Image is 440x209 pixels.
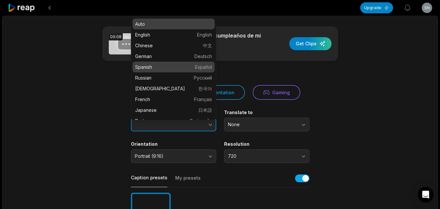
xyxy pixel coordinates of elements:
[190,117,212,124] span: Português
[131,141,216,147] label: Orientation
[224,110,309,115] label: Translate to
[289,37,332,50] button: Get Clips
[135,74,212,81] p: Russian
[135,42,212,49] p: Chinese
[194,53,212,60] span: Deutsch
[228,153,296,159] span: 720
[135,107,212,113] p: Japanese
[135,21,212,27] p: Auto
[194,74,212,81] span: Русский
[203,42,212,49] span: 中文
[135,53,212,60] p: German
[131,74,309,80] div: Select Video Genre
[135,64,212,70] p: Spanish
[109,33,123,40] div: 09:08
[224,149,309,163] button: 720
[224,141,309,147] label: Resolution
[228,122,296,127] span: None
[360,2,393,13] button: Upgrade
[131,174,167,187] button: Caption presets
[135,117,212,124] p: Portuguese
[253,85,300,100] button: Gaming
[197,31,212,38] span: English
[175,175,201,187] button: My presets
[194,96,212,103] span: Français
[135,153,203,159] span: Portrait (9:16)
[418,187,433,202] div: Open Intercom Messenger
[135,96,212,103] p: French
[135,85,212,92] p: [DEMOGRAPHIC_DATA]
[195,64,212,70] span: Español
[224,118,309,131] button: None
[131,149,216,163] button: Portrait (9:16)
[198,85,212,92] span: 한국어
[198,107,212,113] span: 日本語
[135,31,212,38] p: English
